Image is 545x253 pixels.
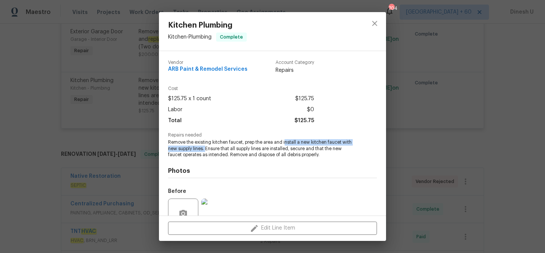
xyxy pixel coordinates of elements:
span: $125.75 x 1 count [168,93,211,104]
span: Vendor [168,60,248,65]
span: Remove the existing kitchen faucet, prep the area and install a new kitchen faucet with new suppl... [168,139,356,158]
span: Total [168,115,182,126]
span: Complete [217,33,246,41]
span: Labor [168,104,182,115]
span: Cost [168,86,314,91]
div: 704 [389,5,394,12]
h4: Photos [168,167,377,175]
span: $125.75 [295,93,314,104]
span: Repairs [276,67,314,74]
span: $125.75 [294,115,314,126]
span: Account Category [276,60,314,65]
button: close [366,14,384,33]
span: Kitchen - Plumbing [168,34,212,40]
span: Kitchen Plumbing [168,21,247,29]
span: Repairs needed [168,133,377,138]
span: $0 [307,104,314,115]
h5: Before [168,189,186,194]
span: ARB Paint & Remodel Services [168,67,248,72]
